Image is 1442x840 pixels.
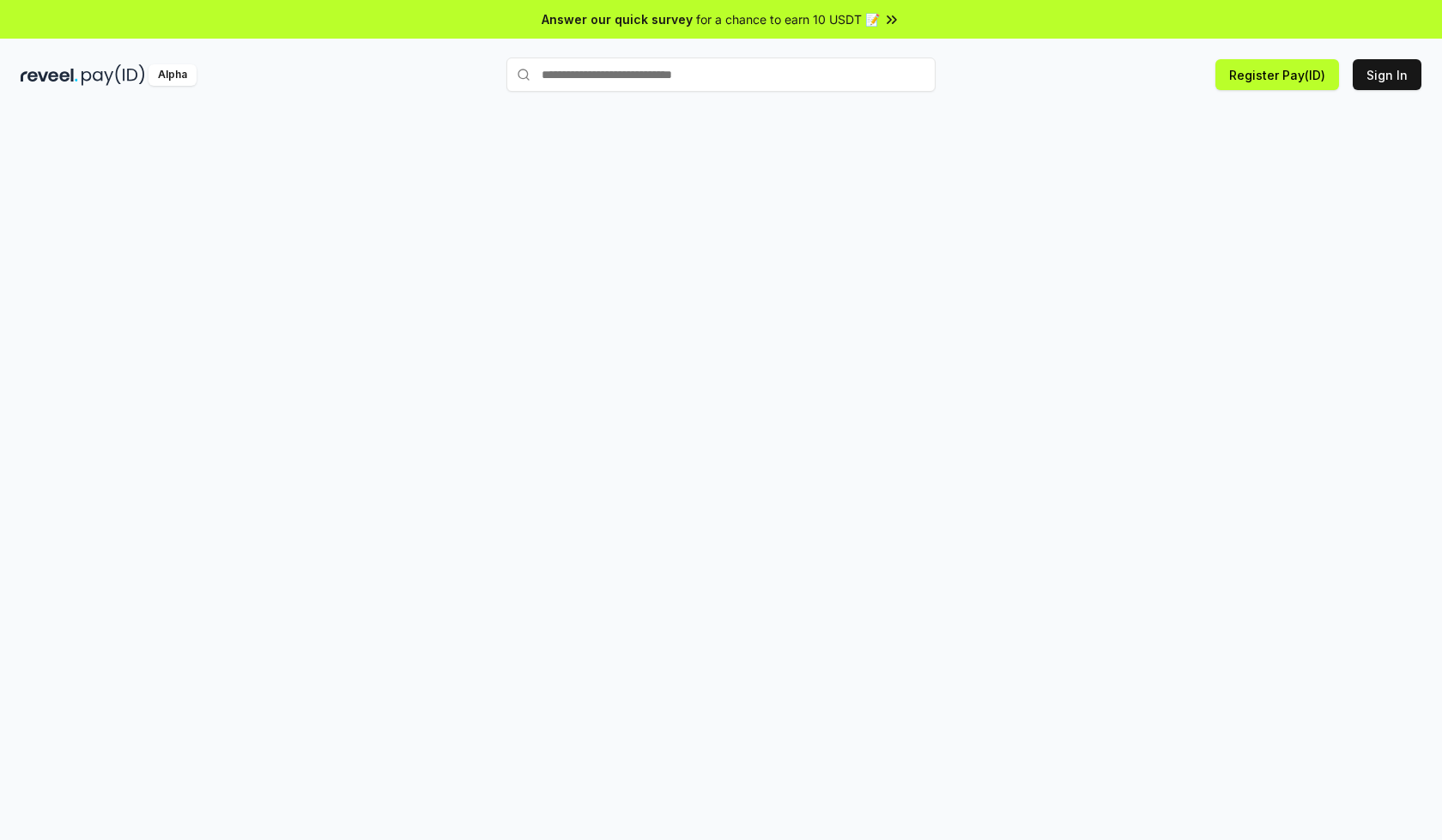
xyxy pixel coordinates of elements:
[1215,59,1339,90] button: Register Pay(ID)
[1353,59,1421,90] button: Sign In
[542,10,693,28] span: Answer our quick survey
[82,64,145,86] img: pay_id
[696,10,880,28] span: for a chance to earn 10 USDT 📝
[148,64,197,86] div: Alpha
[21,64,78,86] img: reveel_dark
